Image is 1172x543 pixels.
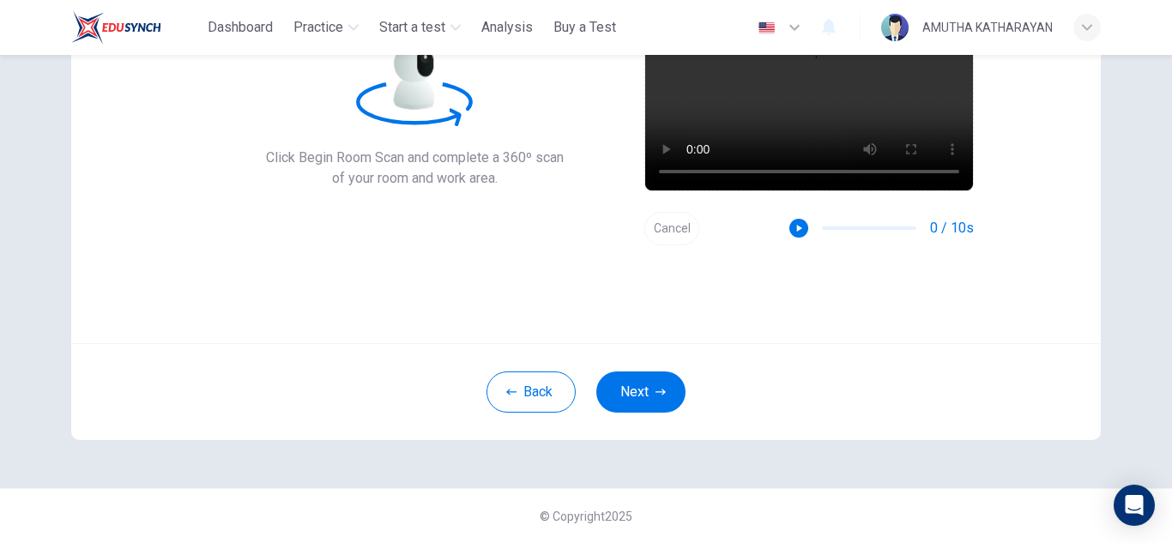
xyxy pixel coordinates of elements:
button: Back [486,371,576,413]
img: ELTC logo [71,10,161,45]
button: Start a test [372,12,468,43]
div: Open Intercom Messenger [1114,485,1155,526]
div: AMUTHA KATHARAYAN [922,17,1053,38]
span: Practice [293,17,343,38]
span: © Copyright 2025 [540,510,632,523]
button: Analysis [474,12,540,43]
span: Analysis [481,17,533,38]
button: Dashboard [201,12,280,43]
span: Dashboard [208,17,273,38]
img: Profile picture [881,14,909,41]
a: ELTC logo [71,10,201,45]
span: 0 / 10s [930,218,974,238]
img: en [756,21,777,34]
button: Next [596,371,686,413]
span: Click Begin Room Scan and complete a 360º scan [266,148,564,168]
button: Practice [287,12,365,43]
span: Start a test [379,17,445,38]
button: Cancel [644,212,699,245]
span: Buy a Test [553,17,616,38]
span: of your room and work area. [266,168,564,189]
button: Buy a Test [547,12,623,43]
